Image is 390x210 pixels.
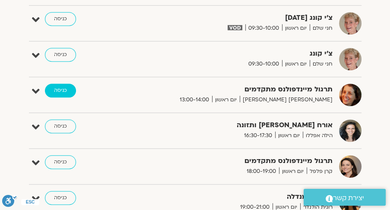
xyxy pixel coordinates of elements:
span: 18:00-19:00 [244,167,279,176]
a: כניסה [45,155,76,169]
strong: אורח [PERSON_NAME] ותזונה [147,119,333,131]
span: הילה אפללו [303,131,333,140]
img: vodicon [228,25,242,30]
a: כניסה [45,191,76,205]
strong: סגולת המנדלה [147,191,333,203]
span: 09:30-10:00 [245,24,282,33]
strong: תרגול מיינדפולנס מתקדמים [147,155,333,167]
a: כניסה [45,48,76,62]
span: יצירת קשר [333,192,364,204]
span: יום ראשון [212,95,240,104]
span: יום ראשון [279,167,307,176]
span: קרן פלפל [307,167,333,176]
span: [PERSON_NAME] [PERSON_NAME] [240,95,333,104]
span: 09:30-10:00 [245,60,282,69]
strong: תרגול מיינדפולנס מתקדמים [147,84,333,95]
a: כניסה [45,119,76,133]
span: יום ראשון [282,60,310,69]
a: כניסה [45,84,76,97]
strong: צ'י קונג [147,48,333,60]
span: 13:00-14:00 [177,95,212,104]
span: יום ראשון [275,131,303,140]
a: כניסה [45,12,76,26]
span: יום ראשון [282,24,310,33]
span: חני שלם [310,24,333,33]
span: 16:30-17:30 [241,131,275,140]
span: חני שלם [310,60,333,69]
strong: צ’י קונג [DATE] [147,12,333,24]
a: יצירת קשר [304,189,386,206]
